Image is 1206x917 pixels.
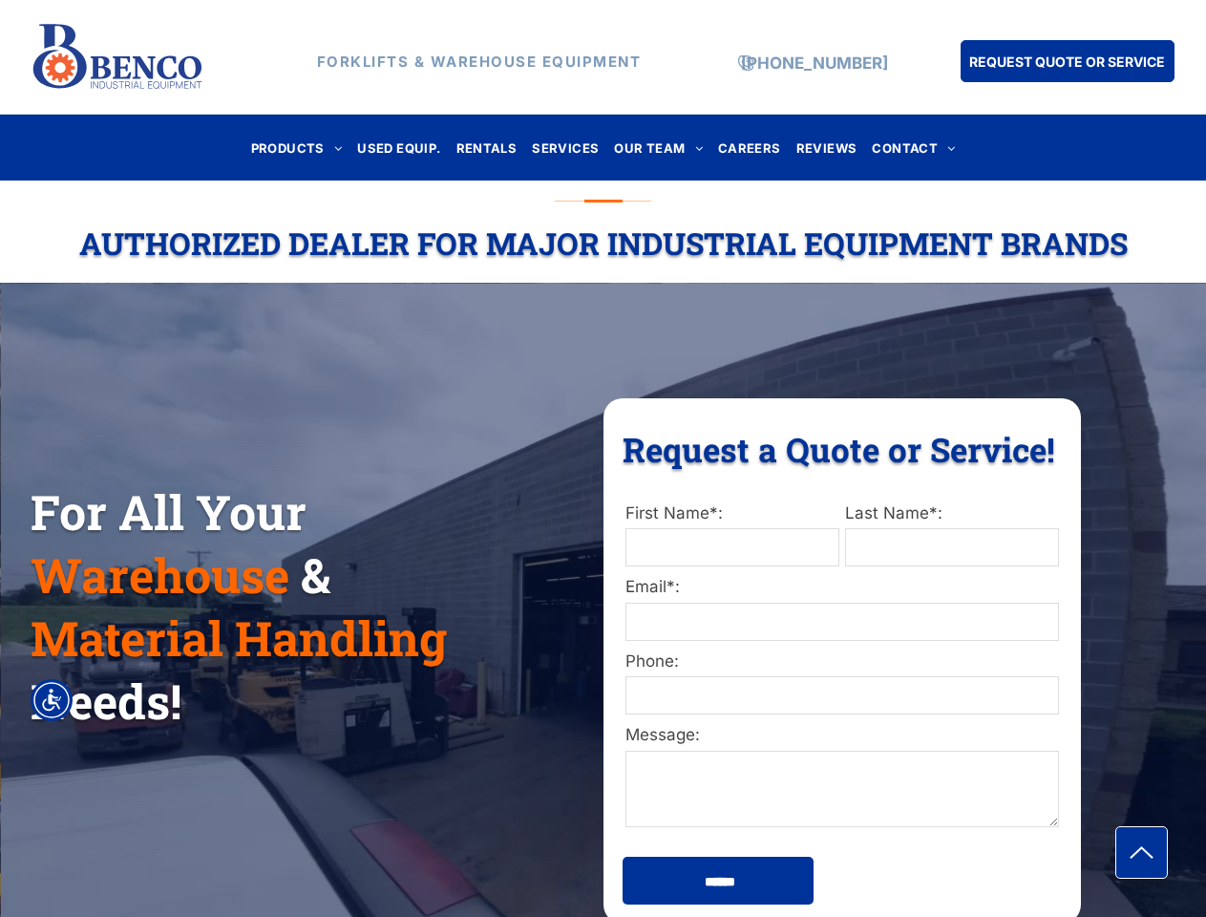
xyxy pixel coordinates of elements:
[31,679,73,721] div: Accessibility Menu
[710,135,789,160] a: CAREERS
[31,480,307,544] span: For All Your
[741,53,888,73] a: [PHONE_NUMBER]
[243,135,350,160] a: PRODUCTS
[864,135,963,160] a: CONTACT
[625,575,1059,600] label: Email*:
[625,723,1059,748] label: Message:
[789,135,865,160] a: REVIEWS
[524,135,606,160] a: SERVICES
[31,544,289,607] span: Warehouse
[31,607,447,670] span: Material Handling
[449,135,525,160] a: RENTALS
[969,44,1165,79] span: REQUEST QUOTE OR SERVICE
[623,427,1055,471] span: Request a Quote or Service!
[79,223,1128,264] span: Authorized Dealer For Major Industrial Equipment Brands
[349,135,448,160] a: USED EQUIP.
[31,670,181,733] span: Needs!
[845,501,1059,526] label: Last Name*:
[317,53,642,71] strong: FORKLIFTS & WAREHOUSE EQUIPMENT
[625,650,1059,674] label: Phone:
[625,501,839,526] label: First Name*:
[961,40,1174,82] a: REQUEST QUOTE OR SERVICE
[301,544,330,607] span: &
[606,135,710,160] a: OUR TEAM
